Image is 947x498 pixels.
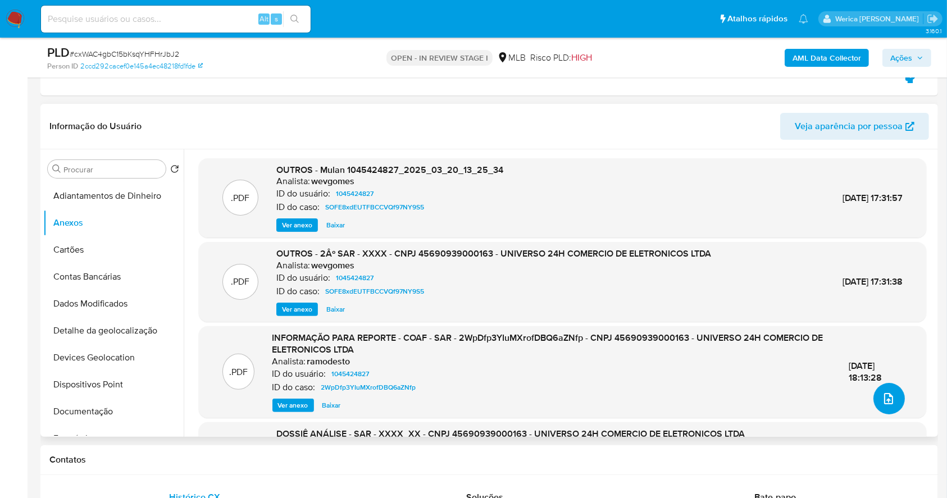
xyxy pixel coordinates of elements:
[326,220,345,231] span: Baixar
[276,286,320,297] p: ID do caso:
[47,61,78,71] b: Person ID
[327,367,374,381] a: 1045424827
[63,165,161,175] input: Procurar
[321,218,350,232] button: Baixar
[793,49,861,67] b: AML Data Collector
[49,454,929,465] h1: Contatos
[530,52,592,64] span: Risco PLD:
[799,14,808,24] a: Notificações
[276,188,330,199] p: ID do usuário:
[849,359,882,385] span: [DATE] 18:13:28
[276,303,318,316] button: Ver anexo
[307,356,350,367] h6: ramodesto
[272,399,314,412] button: Ver anexo
[843,191,903,204] span: [DATE] 17:31:57
[336,271,374,285] span: 1045424827
[882,49,931,67] button: Ações
[276,176,310,187] p: Analista:
[272,368,326,380] p: ID do usuário:
[497,52,526,64] div: MLB
[231,192,250,204] p: .PDF
[325,285,424,298] span: SOFE8xdEUTFBCCVQf97NY9S5
[873,383,905,414] button: upload-file
[332,367,370,381] span: 1045424827
[80,61,203,71] a: 2ccd292cacef0e145a4ec48218fd1fde
[276,202,320,213] p: ID do caso:
[276,218,318,232] button: Ver anexo
[43,344,184,371] button: Devices Geolocation
[835,13,923,24] p: werica.jgaldencio@mercadolivre.com
[276,272,330,284] p: ID do usuário:
[386,50,493,66] p: OPEN - IN REVIEW STAGE I
[43,425,184,452] button: Empréstimos
[272,331,823,357] span: INFORMAÇÃO PARA REPORTE - COAF - SAR - 2WpDfp3YIuMXrofDBQ6aZNfp - CNPJ 45690939000163 - UNIVERSO ...
[331,271,378,285] a: 1045424827
[843,275,903,288] span: [DATE] 17:31:38
[276,247,711,260] span: OUTROS - 2Âº SAR - XXXX - CNPJ 45690939000163 - UNIVERSO 24H COMERCIO DE ELETRONICOS LTDA
[43,263,184,290] button: Contas Bancárias
[43,182,184,209] button: Adiantamentos de Dinheiro
[49,121,142,132] h1: Informação do Usuário
[276,163,503,176] span: OUTROS - Mulan 1045424827_2025_03_20_13_25_34
[276,427,745,440] span: DOSSIÊ ANÁLISE - SAR - XXXX_XX - CNPJ 45690939000163 - UNIVERSO 24H COMERCIO DE ELETRONICOS LTDA
[43,398,184,425] button: Documentação
[926,26,941,35] span: 3.160.1
[321,200,429,214] a: SOFE8xdEUTFBCCVQf97NY9S5
[325,200,424,214] span: SOFE8xdEUTFBCCVQf97NY9S5
[282,220,312,231] span: Ver anexo
[321,381,416,394] span: 2WpDfp3YIuMXrofDBQ6aZNfp
[326,304,345,315] span: Baixar
[336,187,374,200] span: 1045424827
[276,260,310,271] p: Analista:
[229,366,248,378] p: .PDF
[785,49,869,67] button: AML Data Collector
[43,290,184,317] button: Dados Modificados
[43,317,184,344] button: Detalhe da geolocalização
[317,399,347,412] button: Baixar
[283,11,306,27] button: search-icon
[321,285,429,298] a: SOFE8xdEUTFBCCVQf97NY9S5
[41,12,311,26] input: Pesquise usuários ou casos...
[43,209,184,236] button: Anexos
[275,13,278,24] span: s
[282,304,312,315] span: Ver anexo
[259,13,268,24] span: Alt
[331,187,378,200] a: 1045424827
[311,260,354,271] h6: wevgomes
[317,381,421,394] a: 2WpDfp3YIuMXrofDBQ6aZNfp
[571,51,592,64] span: HIGH
[47,43,70,61] b: PLD
[321,303,350,316] button: Baixar
[272,382,316,393] p: ID do caso:
[311,176,354,187] h6: wevgomes
[70,48,179,60] span: # cxWAC4gbC15bKsqYHFHrJbJ2
[727,13,787,25] span: Atalhos rápidos
[170,165,179,177] button: Retornar ao pedido padrão
[927,13,939,25] a: Sair
[231,276,250,288] p: .PDF
[795,113,903,140] span: Veja aparência por pessoa
[43,236,184,263] button: Cartões
[780,113,929,140] button: Veja aparência por pessoa
[52,165,61,173] button: Procurar
[43,371,184,398] button: Dispositivos Point
[272,356,306,367] p: Analista:
[322,400,341,411] span: Baixar
[890,49,912,67] span: Ações
[278,400,308,411] span: Ver anexo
